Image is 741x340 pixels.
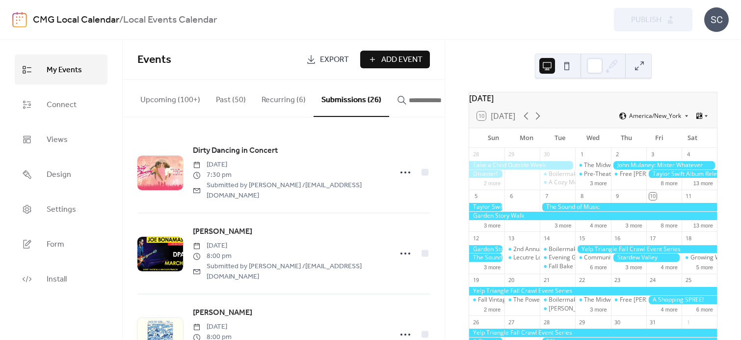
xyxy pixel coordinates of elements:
div: Growing Woody Plants from Seed [682,254,717,262]
div: 10 [649,193,657,200]
div: Fall Vintage Market [478,296,530,304]
div: Wed [577,128,610,148]
button: 2 more [480,178,504,187]
span: Submitted by [PERSON_NAME] / [EMAIL_ADDRESS][DOMAIN_NAME] [193,261,386,282]
div: Boilermaker Tuesdays [540,245,575,254]
div: Fri [643,128,676,148]
span: America/New_York [629,113,681,119]
button: Upcoming (100+) [132,80,208,116]
div: 3 [649,151,657,158]
a: CMG Local Calendar [33,11,119,29]
div: Mon [510,128,544,148]
div: Community Yoga Flow With Corepower Yoga [575,254,610,262]
a: Views [15,124,107,154]
div: 18 [685,234,692,242]
div: 26 [472,318,479,326]
button: 5 more [692,262,717,271]
div: 29 [507,151,515,158]
div: Free Gussie’s Wings and Thursday Football [611,170,646,178]
div: 8 [578,193,585,200]
button: 8 more [657,178,682,187]
span: Connect [47,97,77,113]
div: Evening Garden Stroll [549,254,608,262]
div: Evening Garden Stroll [540,254,575,262]
div: 13 [507,234,515,242]
div: 22 [578,277,585,284]
a: Form [15,229,107,259]
div: 2nd Annual D.O. Memorial Foundation Golf Tournament [504,245,540,254]
div: Community Yoga Flow With Corepower Yoga [584,254,705,262]
div: A Shopping SPREE! [646,296,717,304]
button: 13 more [689,178,717,187]
span: 7:30 pm [193,170,386,180]
div: 16 [614,234,621,242]
button: 3 more [480,221,504,229]
div: The Power of Plants: How Gardening Enriches Our Lives [513,296,665,304]
div: 29 [578,318,585,326]
button: Add Event [360,51,430,68]
b: Local Events Calendar [123,11,217,29]
a: Settings [15,194,107,224]
div: 23 [614,277,621,284]
span: [DATE] [193,241,386,251]
div: Yelp Triangle Fall Crawl Event Series [469,329,717,337]
a: Export [299,51,356,68]
div: 14 [543,234,550,242]
div: The Power of Plants: How Gardening Enriches Our Lives [504,296,540,304]
button: 3 more [621,221,646,229]
button: Past (50) [208,80,254,116]
div: Stardew Valley [611,254,682,262]
span: Dirty Dancing in Concert [193,145,278,157]
span: Add Event [381,54,423,66]
div: Yelp Triangle Fall Crawl Event Series [575,245,717,254]
div: SC [704,7,729,32]
div: 7 [543,193,550,200]
div: Boilermaker Tuesdays [549,245,610,254]
div: 30 [614,318,621,326]
div: A Cozy Mediterranean Dinner Party [549,178,646,187]
div: 27 [507,318,515,326]
div: 19 [472,277,479,284]
a: Install [15,264,107,294]
div: Taylor Swift Album Release Celebration [646,170,717,178]
button: 8 more [657,221,682,229]
div: John Mulaney: Mister Whatever [611,161,717,170]
div: Sat [676,128,709,148]
a: Design [15,159,107,189]
button: 4 more [657,305,682,313]
span: Design [47,167,71,182]
img: logo [12,12,27,28]
div: The Midweek Program: Plant Giveaway Roundup [575,161,610,170]
div: Thu [609,128,643,148]
a: Connect [15,89,107,119]
div: The Midweek Program: Plant Giveaway Roundup [584,161,716,170]
div: The Sound of Music [469,254,504,262]
button: 4 more [586,221,610,229]
span: Install [47,272,67,287]
div: 24 [649,277,657,284]
a: Dirty Dancing in Concert [193,144,278,157]
div: A Cozy Mediterranean Dinner Party [540,178,575,187]
div: Fall Bake Shop [549,262,588,271]
div: 9 [614,193,621,200]
div: 1 [578,151,585,158]
button: Submissions (26) [314,80,389,117]
div: 31 [649,318,657,326]
div: 5 [472,193,479,200]
a: [PERSON_NAME] [193,307,252,319]
div: Boilermaker Tuesdays [549,296,610,304]
div: Pre-Theatre Menu at [GEOGRAPHIC_DATA] [584,170,702,178]
span: [DATE] [193,160,386,170]
div: Boilermaker Tuesdays [540,170,575,178]
span: Settings [47,202,76,217]
span: My Events [47,62,82,78]
button: 6 more [692,305,717,313]
div: 12 [472,234,479,242]
div: The Sound of Music [540,203,717,211]
div: Fall Vintage Market [469,296,504,304]
div: Pre-Theatre Menu at Alley Twenty Six [575,170,610,178]
span: [DATE] [193,322,386,332]
span: Events [137,49,171,71]
button: Recurring (6) [254,80,314,116]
